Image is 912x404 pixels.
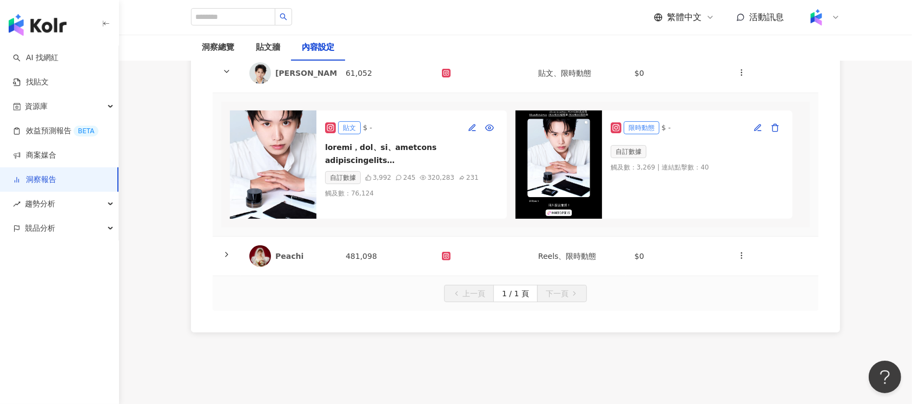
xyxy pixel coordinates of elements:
button: 上一頁 [444,285,494,302]
img: Kolr%20app%20icon%20%281%29.png [806,7,827,28]
span: 繁體中文 [667,11,702,23]
span: rise [13,200,21,208]
a: searchAI 找網紅 [13,53,58,63]
img: logo [9,14,67,36]
div: 231 [466,173,479,183]
div: [PERSON_NAME] Fengming [275,68,391,79]
span: 活動訊息 [749,12,784,22]
div: 320,283 [427,173,454,183]
div: Peachi [275,251,328,262]
td: $0 [626,54,722,93]
td: 61,052 [337,54,433,93]
span: 趨勢分析 [25,192,55,216]
td: 貼文、限時動態 [530,54,626,93]
a: 洞察報告 [13,174,56,185]
div: 觸及數 ： 3,269 連結點擊數 ： 40 [611,162,709,172]
div: 3,992 [373,173,391,183]
div: 限時動態 [624,121,659,134]
img: post-image [230,110,316,219]
div: $ - [363,122,372,133]
div: 自訂數據 [325,171,361,184]
span: | [657,162,659,172]
button: 1 / 1 頁 [493,285,538,302]
td: $0 [626,237,722,276]
div: 洞察總覽 [202,41,234,54]
img: KOL Avatar [249,245,271,267]
img: KOL Avatar [249,62,271,84]
div: 自訂數據 [611,145,646,158]
div: 貼文牆 [256,41,280,54]
td: Reels、限時動態 [530,237,626,276]
span: search [280,13,287,21]
img: post-image [516,110,602,219]
div: 貼文 [338,121,361,134]
a: 效益預測報告BETA [13,126,98,136]
div: 觸及數 ： 76,124 [325,188,374,198]
iframe: Help Scout Beacon - Open [869,361,901,393]
div: 245 [403,173,415,183]
span: 競品分析 [25,216,55,240]
a: 找貼文 [13,77,49,88]
td: 481,098 [337,237,433,276]
div: $ - [662,122,671,133]
div: 內容設定 [302,41,334,54]
div: loremi，dol、si、ametcons adipiscingelits doeiusmod，temporin、ut labore ETDOLO，magnaaliq！ ENIMAD min ... [325,141,498,167]
span: 資源庫 [25,94,48,119]
a: 商案媒合 [13,150,56,161]
button: 下一頁 [537,285,587,302]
